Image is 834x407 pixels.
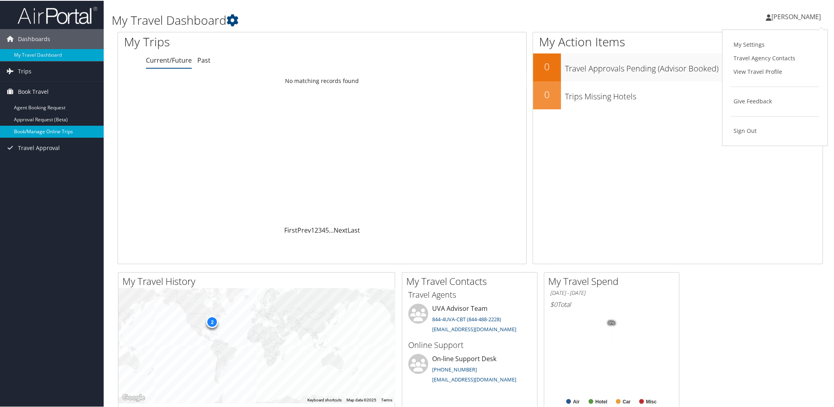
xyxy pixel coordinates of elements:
a: View Travel Profile [730,64,819,78]
span: … [329,225,334,234]
span: Trips [18,61,31,81]
a: Sign Out [730,123,819,137]
a: Prev [297,225,311,234]
h1: My Action Items [533,33,822,49]
h3: Online Support [408,339,531,350]
a: Terms (opens in new tab) [381,397,392,401]
h1: My Travel Dashboard [112,11,590,28]
a: First [284,225,297,234]
button: Keyboard shortcuts [307,397,342,402]
a: 2 [315,225,318,234]
a: Current/Future [146,55,192,64]
a: 5 [325,225,329,234]
a: Give Feedback [730,94,819,107]
h2: 0 [533,87,561,101]
a: [EMAIL_ADDRESS][DOMAIN_NAME] [432,325,516,332]
li: On-line Support Desk [404,353,535,386]
span: [PERSON_NAME] [771,12,821,20]
text: Hotel [595,398,607,404]
img: airportal-logo.png [18,5,97,24]
text: Air [573,398,580,404]
a: My Settings [730,37,819,51]
a: [PHONE_NUMBER] [432,365,477,372]
a: [EMAIL_ADDRESS][DOMAIN_NAME] [432,375,516,382]
text: Car [623,398,631,404]
tspan: 0% [608,320,615,325]
span: Map data ©2025 [346,397,376,401]
li: UVA Advisor Team [404,303,535,336]
a: 4 [322,225,325,234]
div: 2 [206,315,218,327]
span: Book Travel [18,81,49,101]
td: No matching records found [118,73,526,87]
a: Travel Agency Contacts [730,51,819,64]
a: 0Travel Approvals Pending (Advisor Booked) [533,53,822,81]
text: Misc [646,398,657,404]
h1: My Trips [124,33,350,49]
h6: [DATE] - [DATE] [550,288,673,296]
h2: My Travel History [122,274,395,287]
span: $0 [550,299,557,308]
h2: 0 [533,59,561,73]
h3: Travel Approvals Pending (Advisor Booked) [565,58,822,73]
a: Open this area in Google Maps (opens a new window) [120,392,147,402]
h2: My Travel Contacts [406,274,537,287]
a: 1 [311,225,315,234]
a: 3 [318,225,322,234]
h6: Total [550,299,673,308]
h2: My Travel Spend [548,274,679,287]
img: Google [120,392,147,402]
h3: Travel Agents [408,288,531,300]
a: [PERSON_NAME] [766,4,829,28]
h3: Trips Missing Hotels [565,86,822,101]
a: Next [334,225,348,234]
a: Last [348,225,360,234]
a: Past [197,55,210,64]
a: 844-4UVA-CBT (844-488-2228) [432,315,501,322]
span: Dashboards [18,28,50,48]
a: 0Trips Missing Hotels [533,81,822,109]
span: Travel Approval [18,137,60,157]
